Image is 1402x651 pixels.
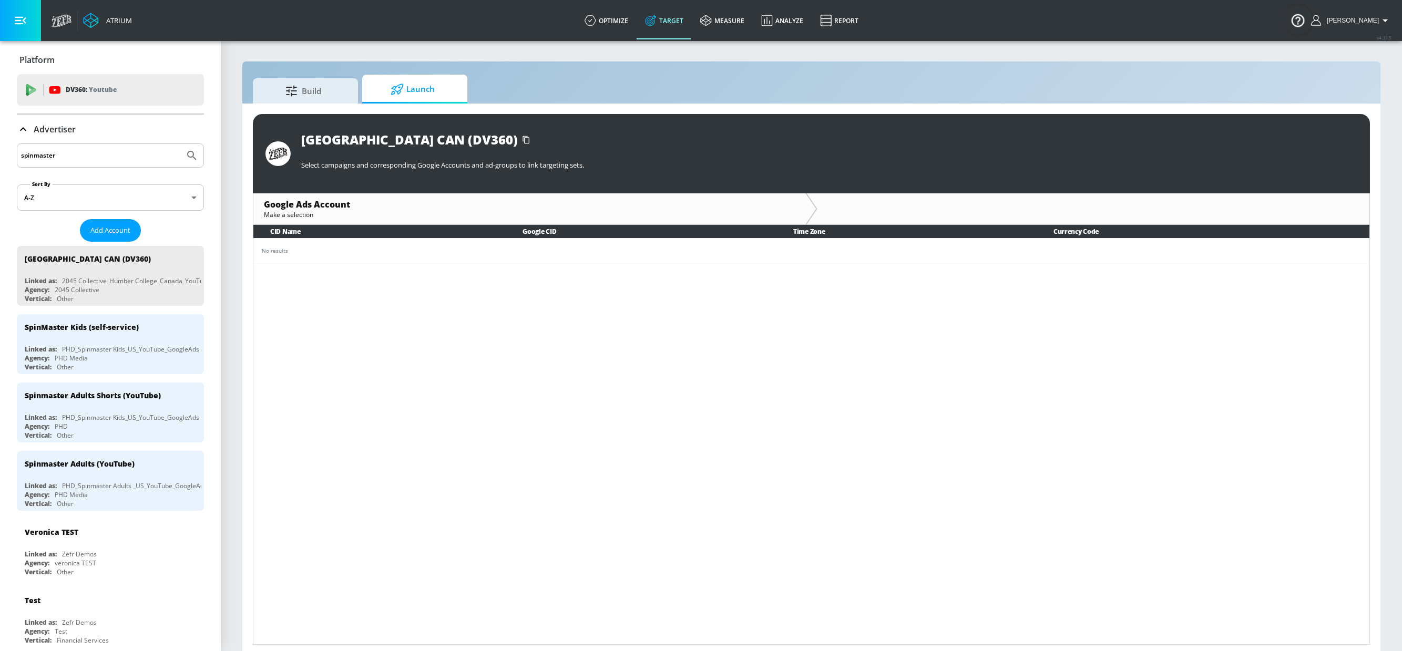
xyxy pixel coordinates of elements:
[25,422,49,431] div: Agency:
[25,567,52,576] div: Vertical:
[57,294,74,303] div: Other
[25,550,57,559] div: Linked as:
[55,627,67,636] div: Test
[34,123,76,135] p: Advertiser
[25,390,161,400] div: Spinmaster Adults Shorts (YouTube)
[25,413,57,422] div: Linked as:
[373,77,453,102] span: Launch
[17,451,204,511] div: Spinmaster Adults (YouTube)Linked as:PHD_Spinmaster Adults _US_YouTube_GoogleAdsAgency:PHD MediaV...
[62,413,199,422] div: PHD_Spinmaster Kids_US_YouTube_GoogleAds
[19,54,55,66] p: Platform
[264,210,795,219] div: Make a selection
[57,363,74,371] div: Other
[25,559,49,567] div: Agency:
[55,559,96,567] div: veronica TEST
[1311,14,1391,27] button: [PERSON_NAME]
[62,276,233,285] div: 2045 Collective_Humber College_Canada_YouTube_DV360
[17,184,204,211] div: A-Z
[57,499,74,508] div: Other
[25,499,52,508] div: Vertical:
[25,527,78,537] div: Veronica TEST
[637,2,692,39] a: Target
[25,618,57,627] div: Linked as:
[90,224,130,236] span: Add Account
[180,144,203,167] button: Submit Search
[21,149,180,162] input: Search by name
[80,219,141,242] button: Add Account
[25,345,57,354] div: Linked as:
[25,627,49,636] div: Agency:
[17,246,204,306] div: [GEOGRAPHIC_DATA] CAN (DV360)Linked as:2045 Collective_Humber College_Canada_YouTube_DV360Agency:...
[25,276,57,285] div: Linked as:
[66,84,117,96] p: DV360:
[17,74,204,106] div: DV360: Youtube
[17,519,204,579] div: Veronica TESTLinked as:Zefr DemosAgency:veronica TESTVertical:Other
[1323,17,1379,24] span: login as: stephanie.wolklin@zefr.com
[17,383,204,442] div: Spinmaster Adults Shorts (YouTube)Linked as:PHD_Spinmaster Kids_US_YouTube_GoogleAdsAgency:PHDVer...
[1037,225,1369,238] th: Currency Code
[57,431,74,440] div: Other
[506,225,776,238] th: Google CID
[17,45,204,75] div: Platform
[253,193,805,224] div: Google Ads AccountMake a selection
[57,567,74,576] div: Other
[30,181,53,188] label: Sort By
[692,2,753,39] a: measure
[62,550,97,559] div: Zefr Demos
[55,354,88,363] div: PHD Media
[25,363,52,371] div: Vertical:
[25,595,40,605] div: Test
[83,13,132,28] a: Atrium
[62,345,199,354] div: PHD_Spinmaster Kids_US_YouTube_GoogleAds
[25,481,57,490] div: Linked as:
[25,285,49,294] div: Agency:
[1283,5,1313,35] button: Open Resource Center
[753,2,812,39] a: Analyze
[17,587,204,647] div: TestLinked as:Zefr DemosAgency:TestVertical:Financial Services
[25,431,52,440] div: Vertical:
[25,322,139,332] div: SpinMaster Kids (self-service)
[25,490,49,499] div: Agency:
[812,2,867,39] a: Report
[25,294,52,303] div: Vertical:
[25,254,151,264] div: [GEOGRAPHIC_DATA] CAN (DV360)
[17,314,204,374] div: SpinMaster Kids (self-service)Linked as:PHD_Spinmaster Kids_US_YouTube_GoogleAdsAgency:PHD MediaV...
[62,481,207,490] div: PHD_Spinmaster Adults _US_YouTube_GoogleAds
[55,422,68,431] div: PHD
[253,225,506,238] th: CID Name
[89,84,117,95] p: Youtube
[25,354,49,363] div: Agency:
[1377,35,1391,40] span: v 4.33.5
[17,115,204,144] div: Advertiser
[262,247,1361,255] div: No results
[301,160,1357,170] p: Select campaigns and corresponding Google Accounts and ad-groups to link targeting sets.
[301,131,518,148] div: [GEOGRAPHIC_DATA] CAN (DV360)
[264,199,795,210] div: Google Ads Account
[576,2,637,39] a: optimize
[55,490,88,499] div: PHD Media
[62,618,97,627] div: Zefr Demos
[263,78,343,104] span: Build
[25,636,52,645] div: Vertical:
[102,16,132,25] div: Atrium
[776,225,1037,238] th: Time Zone
[57,636,109,645] div: Financial Services
[25,459,135,469] div: Spinmaster Adults (YouTube)
[55,285,99,294] div: 2045 Collective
